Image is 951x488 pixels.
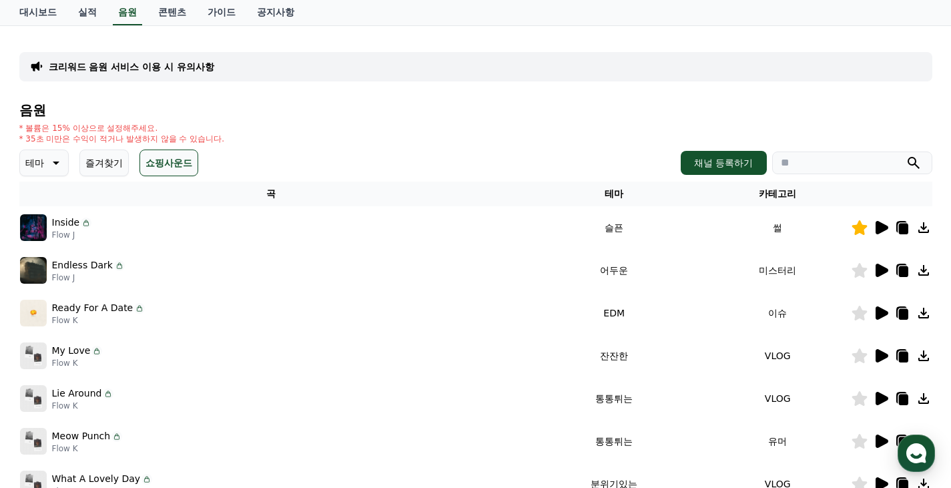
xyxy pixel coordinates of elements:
[523,182,704,206] th: 테마
[52,272,125,283] p: Flow J
[705,334,851,377] td: VLOG
[19,150,69,176] button: 테마
[52,472,141,486] p: What A Lovely Day
[52,387,102,401] p: Lie Around
[523,377,704,420] td: 통통튀는
[52,401,114,411] p: Flow K
[20,300,47,326] img: music
[19,182,524,206] th: 곡
[705,420,851,463] td: 유머
[20,257,47,284] img: music
[52,429,111,443] p: Meow Punch
[52,258,113,272] p: Endless Dark
[523,249,704,292] td: 어두운
[20,385,47,412] img: music
[705,182,851,206] th: 카테고리
[19,123,225,134] p: * 볼륨은 15% 이상으로 설정해주세요.
[52,358,103,369] p: Flow K
[705,249,851,292] td: 미스터리
[523,206,704,249] td: 슬픈
[705,377,851,420] td: VLOG
[523,334,704,377] td: 잔잔한
[25,154,44,172] p: 테마
[705,206,851,249] td: 썰
[52,301,133,315] p: Ready For A Date
[523,292,704,334] td: EDM
[19,103,932,117] h4: 음원
[681,151,766,175] button: 채널 등록하기
[52,230,92,240] p: Flow J
[20,428,47,455] img: music
[79,150,129,176] button: 즐겨찾기
[52,216,80,230] p: Inside
[52,315,145,326] p: Flow K
[20,214,47,241] img: music
[19,134,225,144] p: * 35초 미만은 수익이 적거나 발생하지 않을 수 있습니다.
[49,60,214,73] a: 크리워드 음원 서비스 이용 시 유의사항
[52,443,123,454] p: Flow K
[139,150,198,176] button: 쇼핑사운드
[523,420,704,463] td: 통통튀는
[52,344,91,358] p: My Love
[705,292,851,334] td: 이슈
[20,342,47,369] img: music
